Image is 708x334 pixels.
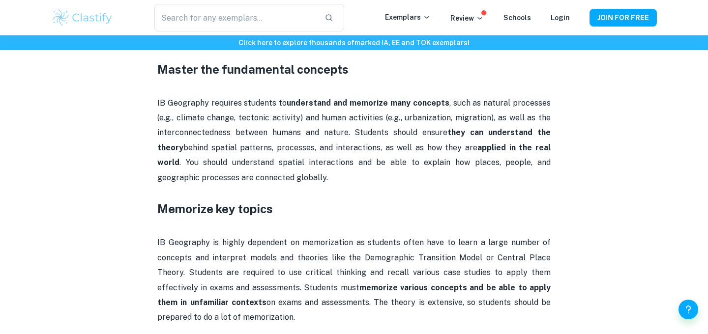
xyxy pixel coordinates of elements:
img: Clastify logo [51,8,114,28]
input: Search for any exemplars... [154,4,317,31]
a: Login [551,14,570,22]
button: Help and Feedback [678,300,698,319]
strong: understand and memorize many concepts [287,98,449,108]
h6: Click here to explore thousands of marked IA, EE and TOK exemplars ! [2,37,706,48]
strong: they can understand the theory [157,128,551,152]
p: Review [450,13,484,24]
p: Exemplars [385,12,431,23]
a: Schools [503,14,531,22]
p: IB Geography requires students to , such as natural processes (e.g., climate change, tectonic act... [157,96,551,185]
strong: Master the fundamental concepts [157,62,349,76]
strong: memorize various concepts and be able to apply them in unfamiliar contexts [157,283,551,307]
strong: Memorize key topics [157,202,273,216]
p: IB Geography is highly dependent on memorization as students often have to learn a large number o... [157,235,551,325]
button: JOIN FOR FREE [590,9,657,27]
